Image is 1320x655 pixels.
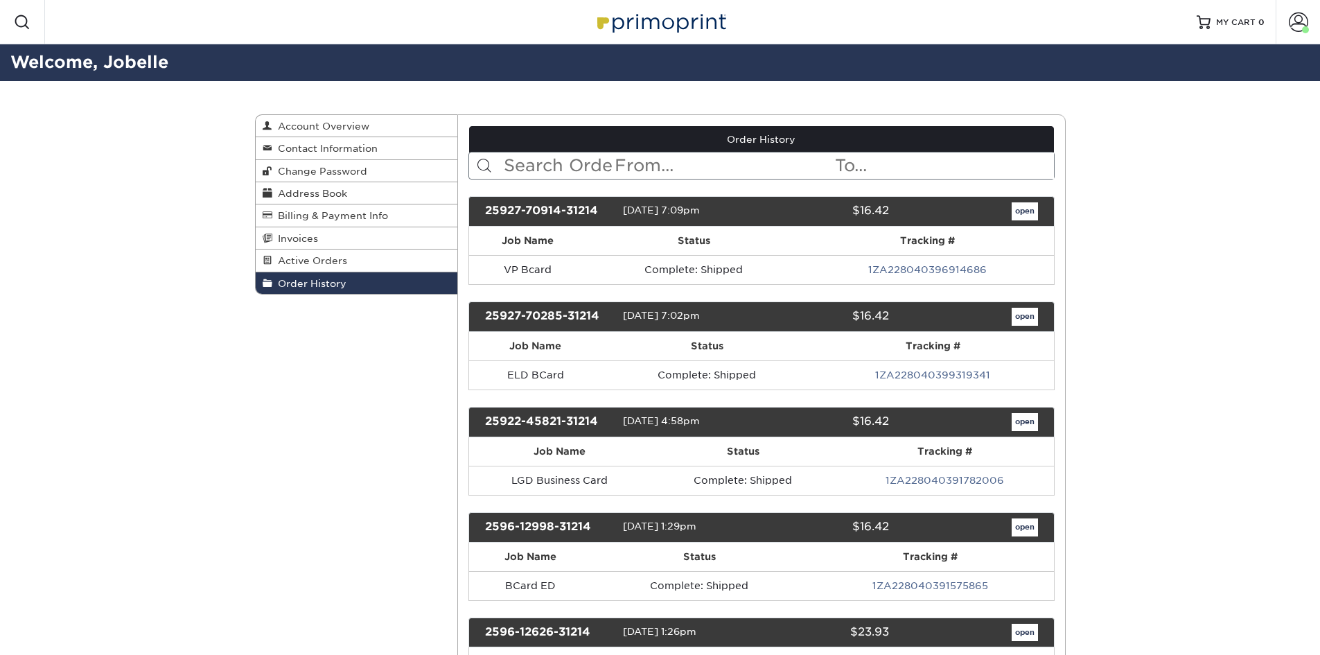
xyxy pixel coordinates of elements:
input: From... [613,152,834,179]
th: Job Name [469,332,601,360]
div: $16.42 [751,413,899,431]
th: Tracking # [807,543,1054,571]
div: 2596-12998-31214 [475,518,623,536]
span: [DATE] 1:29pm [623,521,696,532]
th: Tracking # [836,437,1054,466]
div: $16.42 [751,518,899,536]
span: [DATE] 4:58pm [623,415,700,426]
a: open [1012,518,1038,536]
span: Contact Information [272,143,378,154]
a: 1ZA228040391782006 [886,475,1004,486]
a: 1ZA228040399319341 [875,369,990,381]
span: MY CART [1216,17,1256,28]
a: open [1012,624,1038,642]
span: Order History [272,278,346,289]
a: Address Book [256,182,458,204]
span: Active Orders [272,255,347,266]
a: Change Password [256,160,458,182]
a: Active Orders [256,250,458,272]
span: 0 [1258,17,1265,27]
th: Status [651,437,836,466]
input: Search Orders... [502,152,613,179]
a: Order History [469,126,1054,152]
td: LGD Business Card [469,466,651,495]
th: Job Name [469,437,651,466]
div: 25927-70914-31214 [475,202,623,220]
span: [DATE] 7:02pm [623,310,700,321]
td: Complete: Shipped [587,255,801,284]
input: To... [834,152,1054,179]
div: $23.93 [751,624,899,642]
th: Tracking # [812,332,1054,360]
span: Invoices [272,233,318,244]
span: Billing & Payment Info [272,210,388,221]
div: 25922-45821-31214 [475,413,623,431]
th: Job Name [469,227,587,255]
div: 25927-70285-31214 [475,308,623,326]
div: $16.42 [751,308,899,326]
th: Status [601,332,812,360]
td: Complete: Shipped [592,571,806,600]
th: Status [587,227,801,255]
a: open [1012,308,1038,326]
span: [DATE] 1:26pm [623,626,696,637]
th: Tracking # [801,227,1054,255]
th: Job Name [469,543,592,571]
a: Invoices [256,227,458,250]
a: Order History [256,272,458,294]
a: open [1012,413,1038,431]
a: Billing & Payment Info [256,204,458,227]
img: Primoprint [591,7,730,37]
td: VP Bcard [469,255,587,284]
td: BCard ED [469,571,592,600]
a: 1ZA228040391575865 [872,580,988,591]
div: $16.42 [751,202,899,220]
span: [DATE] 7:09pm [623,204,700,216]
a: Account Overview [256,115,458,137]
td: Complete: Shipped [601,360,812,390]
span: Change Password [272,166,367,177]
div: 2596-12626-31214 [475,624,623,642]
a: 1ZA228040396914686 [868,264,987,275]
td: Complete: Shipped [651,466,836,495]
a: Contact Information [256,137,458,159]
th: Status [592,543,806,571]
span: Address Book [272,188,347,199]
a: open [1012,202,1038,220]
span: Account Overview [272,121,369,132]
td: ELD BCard [469,360,601,390]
